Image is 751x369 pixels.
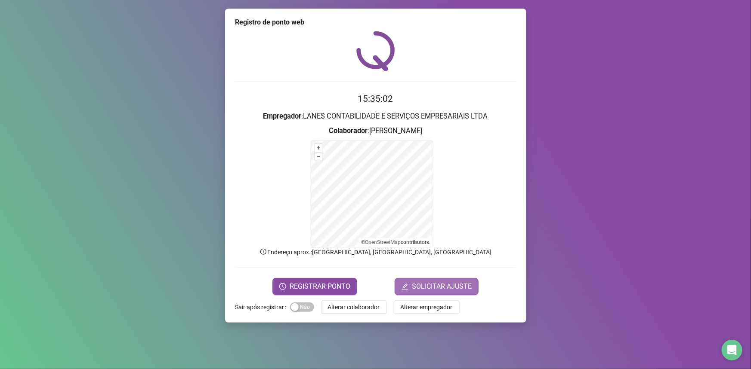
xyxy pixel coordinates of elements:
h3: : LANES CONTABILIDADE E SERVIÇOS EMPRESARIAIS LTDA [235,111,516,122]
p: Endereço aprox. : [GEOGRAPHIC_DATA], [GEOGRAPHIC_DATA], [GEOGRAPHIC_DATA] [235,247,516,257]
div: Open Intercom Messenger [722,340,742,360]
button: REGISTRAR PONTO [272,278,357,295]
h3: : [PERSON_NAME] [235,125,516,137]
span: info-circle [260,248,267,256]
img: QRPoint [356,31,395,71]
span: REGISTRAR PONTO [290,281,350,292]
label: Sair após registrar [235,300,290,314]
button: – [315,152,323,161]
li: © contributors. [361,239,430,245]
button: Alterar empregador [394,300,460,314]
strong: Colaborador [329,127,368,135]
strong: Empregador [263,112,302,120]
div: Registro de ponto web [235,17,516,27]
button: editSOLICITAR AJUSTE [395,278,479,295]
time: 15:35:02 [358,94,393,104]
button: Alterar colaborador [321,300,387,314]
a: OpenStreetMap [365,239,401,245]
span: SOLICITAR AJUSTE [412,281,472,292]
span: clock-circle [279,283,286,290]
span: edit [402,283,408,290]
span: Alterar empregador [401,302,453,312]
span: Alterar colaborador [328,302,380,312]
button: + [315,144,323,152]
